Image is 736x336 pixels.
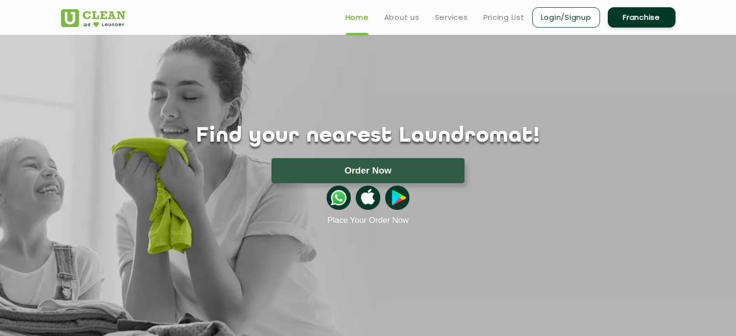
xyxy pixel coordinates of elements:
a: Franchise [608,7,676,28]
img: apple-icon.png [356,186,380,210]
a: About us [384,12,420,23]
a: Place Your Order Now [327,216,408,225]
img: playstoreicon.png [385,186,409,210]
a: Login/Signup [532,7,600,28]
button: Order Now [271,158,465,183]
img: whatsappicon.png [327,186,351,210]
h1: Find your nearest Laundromat! [54,124,683,148]
a: Home [345,12,369,23]
img: UClean Laundry and Dry Cleaning [61,9,125,27]
a: Services [435,12,468,23]
a: Pricing List [483,12,525,23]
